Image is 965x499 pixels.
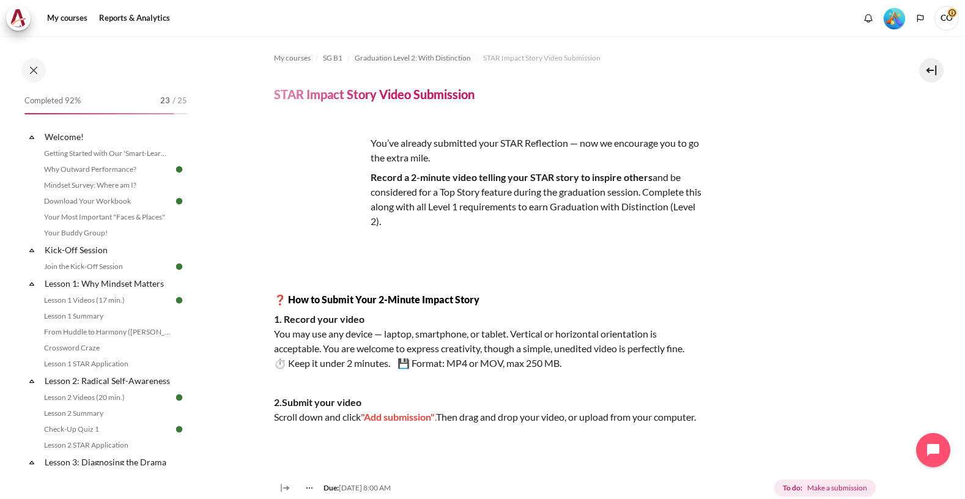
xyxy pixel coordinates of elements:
[274,294,479,305] strong: ❓ How to Submit Your 2-Minute Impact Story
[40,194,174,209] a: Download Your Workbook
[40,226,174,240] a: Your Buddy Group!
[26,375,38,387] span: Collapse
[40,422,174,437] a: Check-Up Quiz 1
[24,95,81,107] span: Completed 92%
[40,146,174,161] a: Getting Started with Our 'Smart-Learning' Platform
[40,438,174,453] a: Lesson 2 STAR Application
[40,178,174,193] a: Mindset Survey: Where am I?
[40,341,174,355] a: Crossword Craze
[43,6,92,31] a: My courses
[40,309,174,323] a: Lesson 1 Summary
[274,86,475,102] h4: STAR Impact Story Video Submission
[483,51,601,65] a: STAR Impact Story Video Submission
[24,113,174,114] div: 92%
[884,8,905,29] img: Level #5
[26,456,38,468] span: Collapse
[371,171,653,183] strong: Record a 2-minute video telling your STAR story to inspire others
[174,424,185,435] img: Done
[323,53,342,64] span: SG B1
[40,210,174,224] a: Your Most Important "Faces & Places"
[911,9,930,28] button: Languages
[807,482,867,493] span: Make a submission
[40,390,174,405] a: Lesson 2 Videos (20 min.)
[274,312,702,371] p: You may use any device — laptop, smartphone, or tablet. Vertical or horizontal orientation is acc...
[26,131,38,143] span: Collapse
[40,406,174,421] a: Lesson 2 Summary
[174,196,185,207] img: Done
[859,9,878,28] div: Show notification window with no new notifications
[26,244,38,256] span: Collapse
[43,372,174,389] a: Lesson 2: Radical Self-Awareness
[361,411,435,423] span: "Add submission"
[355,53,471,64] span: Graduation Level 2: With Distinction
[40,162,174,177] a: Why Outward Performance?
[40,293,174,308] a: Lesson 1 Videos (17 min.)
[323,51,342,65] a: SG B1
[934,6,959,31] a: User menu
[95,6,174,31] a: Reports & Analytics
[43,242,174,258] a: Kick-Off Session
[274,313,364,325] strong: 1. Record your video
[879,7,910,29] a: Level #5
[40,325,174,339] a: From Huddle to Harmony ([PERSON_NAME]'s Story)
[274,395,702,424] p: Scroll down and click Then drag and drop your video, or upload from your computer.
[324,483,339,492] strong: Due:
[43,275,174,292] a: Lesson 1: Why Mindset Matters
[296,482,391,493] div: [DATE] 8:00 AM
[274,53,311,64] span: My courses
[274,396,361,408] strong: 2.Submit your video
[174,295,185,306] img: Done
[274,51,311,65] a: My courses
[160,95,170,107] span: 23
[174,392,185,403] img: Done
[26,278,38,290] span: Collapse
[274,48,878,68] nav: Navigation bar
[174,164,185,175] img: Done
[274,170,702,229] p: and be considered for a Top Story feature during the graduation session. Complete this along with...
[43,128,174,145] a: Welcome!
[783,482,802,493] strong: To do:
[10,9,27,28] img: Architeck
[40,357,174,371] a: Lesson 1 STAR Application
[274,136,702,165] p: You’ve already submitted your STAR Reflection — now we encourage you to go the extra mile.
[934,6,959,31] span: CO
[884,7,905,29] div: Level #5
[174,261,185,272] img: Done
[40,259,174,274] a: Join the Kick-Off Session
[274,136,366,227] img: wsed
[435,411,436,423] span: .
[774,477,878,499] div: Completion requirements for STAR Impact Story Video Submission
[172,95,187,107] span: / 25
[355,51,471,65] a: Graduation Level 2: With Distinction
[43,454,174,470] a: Lesson 3: Diagnosing the Drama
[6,6,37,31] a: Architeck Architeck
[483,53,601,64] span: STAR Impact Story Video Submission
